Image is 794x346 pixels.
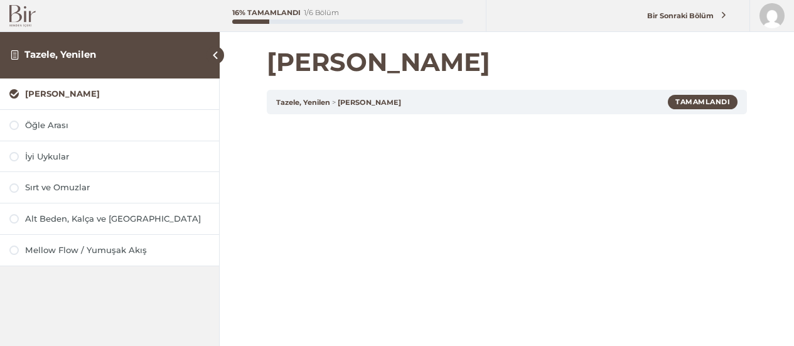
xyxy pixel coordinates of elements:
a: Mellow Flow / Yumuşak Akış [9,244,210,256]
div: Öğle Arası [25,119,210,131]
span: Bir Sonraki Bölüm [640,11,721,20]
a: [PERSON_NAME] [338,98,401,107]
div: [PERSON_NAME] [25,88,210,100]
a: Tazele, Yenilen [276,98,330,107]
div: Mellow Flow / Yumuşak Akış [25,244,210,256]
a: İyi Uykular [9,151,210,163]
a: Bir Sonraki Bölüm [621,4,746,28]
a: Alt Beden, Kalça ve [GEOGRAPHIC_DATA] [9,213,210,225]
img: Bir Logo [9,5,36,27]
div: İyi Uykular [25,151,210,163]
div: Tamamlandı [668,95,738,109]
a: [PERSON_NAME] [9,88,210,100]
div: Alt Beden, Kalça ve [GEOGRAPHIC_DATA] [25,213,210,225]
a: Öğle Arası [9,119,210,131]
div: 16% Tamamlandı [232,9,301,16]
a: Tazele, Yenilen [24,48,96,60]
h1: [PERSON_NAME] [267,47,747,77]
div: Sırt ve Omuzlar [25,181,210,193]
a: Sırt ve Omuzlar [9,181,210,193]
div: 1/6 Bölüm [304,9,339,16]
